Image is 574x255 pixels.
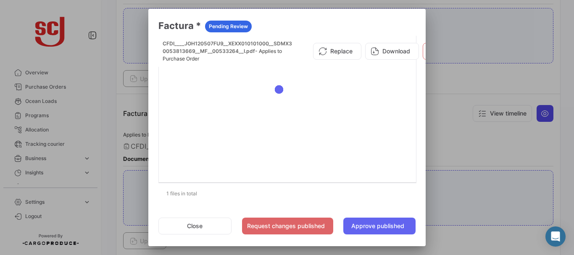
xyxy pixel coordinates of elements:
[365,43,419,60] button: Download
[343,218,416,234] button: Approve published
[313,43,361,60] button: Replace
[158,19,416,32] h3: Factura *
[242,218,333,234] button: Request changes published
[163,40,292,54] span: CFDI____JOH120507FU9__XEXX010101000__SDMX3 0053813669__MF__00533264__I.pdf
[158,218,232,234] button: Close
[209,23,248,30] span: Pending Review
[158,183,416,204] div: 1 files in total
[545,226,566,247] div: Abrir Intercom Messenger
